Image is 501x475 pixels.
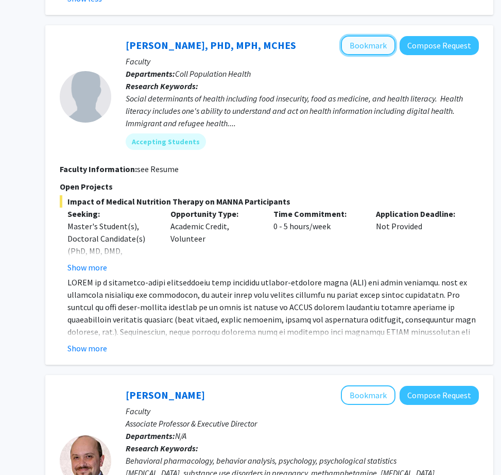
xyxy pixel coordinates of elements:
[126,133,206,150] mat-chip: Accepting Students
[126,69,175,79] b: Departments:
[175,69,251,79] span: Coll Population Health
[126,39,296,52] a: [PERSON_NAME], PHD, MPH, MCHES
[170,208,258,220] p: Opportunity Type:
[341,36,395,55] button: Add Rickie Brawer, PHD, MPH, MCHES to Bookmarks
[126,55,479,67] p: Faculty
[60,164,137,174] b: Faculty Information:
[126,388,205,401] a: [PERSON_NAME]
[175,431,186,441] span: N/A
[126,405,479,417] p: Faculty
[341,385,395,405] button: Add Dennis Hand to Bookmarks
[368,208,471,274] div: Not Provided
[67,208,155,220] p: Seeking:
[60,180,479,193] p: Open Projects
[67,276,479,412] p: LOREM ip d sitametco-adipi elitseddoeiu temp incididu utlabor-etdolore magna (ALI) eni admin veni...
[400,36,479,55] button: Compose Request to Rickie Brawer, PHD, MPH, MCHES
[126,443,198,453] b: Research Keywords:
[137,164,179,174] fg-read-more: see Resume
[67,342,107,354] button: Show more
[400,386,479,405] button: Compose Request to Dennis Hand
[126,81,198,91] b: Research Keywords:
[67,220,155,307] div: Master's Student(s), Doctoral Candidate(s) (PhD, MD, DMD, PharmD, etc.), Postdoctoral Researcher(...
[163,208,266,274] div: Academic Credit, Volunteer
[273,208,361,220] p: Time Commitment:
[376,208,463,220] p: Application Deadline:
[126,431,175,441] b: Departments:
[67,261,107,274] button: Show more
[126,417,479,430] p: Associate Professor & Executive Director
[126,92,479,129] div: Social determinants of health including food insecurity, food as medicine, and health literacy. H...
[266,208,369,274] div: 0 - 5 hours/week
[60,195,479,208] span: Impact of Medical Nutrition Therapy on MANNA Participants
[8,429,44,467] iframe: Chat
